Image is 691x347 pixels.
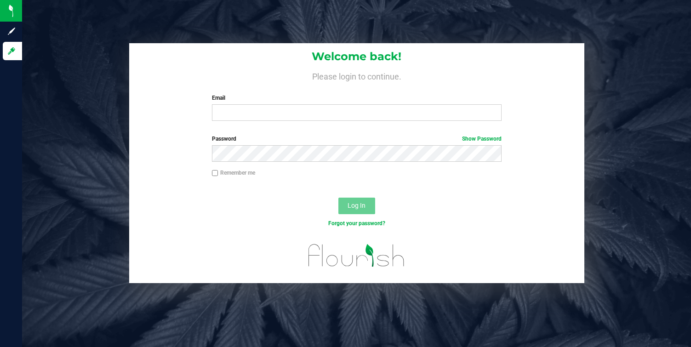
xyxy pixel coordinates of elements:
inline-svg: Log in [7,46,16,56]
a: Forgot your password? [328,220,385,227]
h4: Please login to continue. [129,70,584,81]
button: Log In [338,198,375,214]
span: Log In [348,202,365,209]
inline-svg: Sign up [7,27,16,36]
h1: Welcome back! [129,51,584,63]
a: Show Password [462,136,502,142]
span: Password [212,136,236,142]
label: Email [212,94,502,102]
label: Remember me [212,169,255,177]
input: Remember me [212,170,218,176]
img: flourish_logo.svg [300,237,414,274]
